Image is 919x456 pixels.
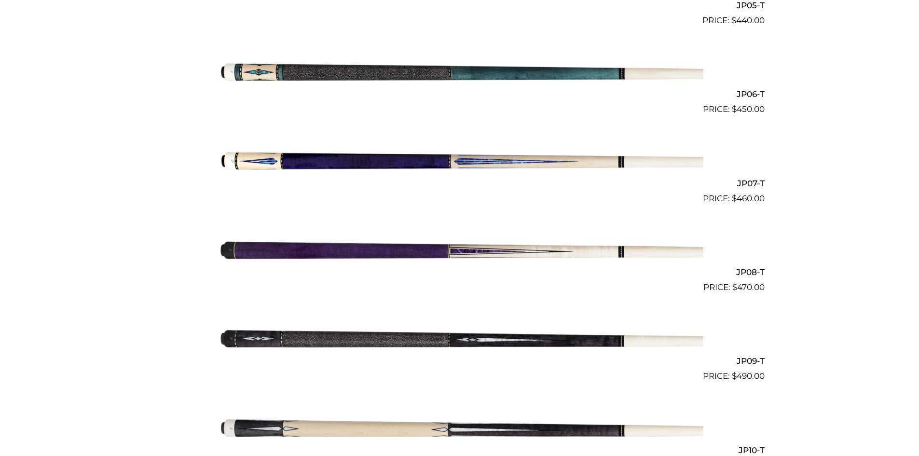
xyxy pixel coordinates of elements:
span: $ [731,15,736,25]
a: JP06-T $450.00 [155,31,765,116]
bdi: 470.00 [732,282,765,292]
h2: JP07-T [155,174,765,192]
h2: JP06-T [155,85,765,103]
bdi: 440.00 [731,15,765,25]
img: JP06-T [216,31,703,112]
span: $ [732,282,737,292]
h2: JP09-T [155,352,765,370]
bdi: 450.00 [732,104,765,114]
a: JP07-T $460.00 [155,120,765,205]
img: JP08-T [216,209,703,290]
a: JP08-T $470.00 [155,209,765,294]
bdi: 460.00 [732,193,765,203]
span: $ [732,104,737,114]
span: $ [732,193,737,203]
h2: JP08-T [155,263,765,281]
img: JP07-T [216,120,703,201]
bdi: 490.00 [732,371,765,381]
a: JP09-T $490.00 [155,298,765,383]
span: $ [732,371,737,381]
img: JP09-T [216,298,703,379]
